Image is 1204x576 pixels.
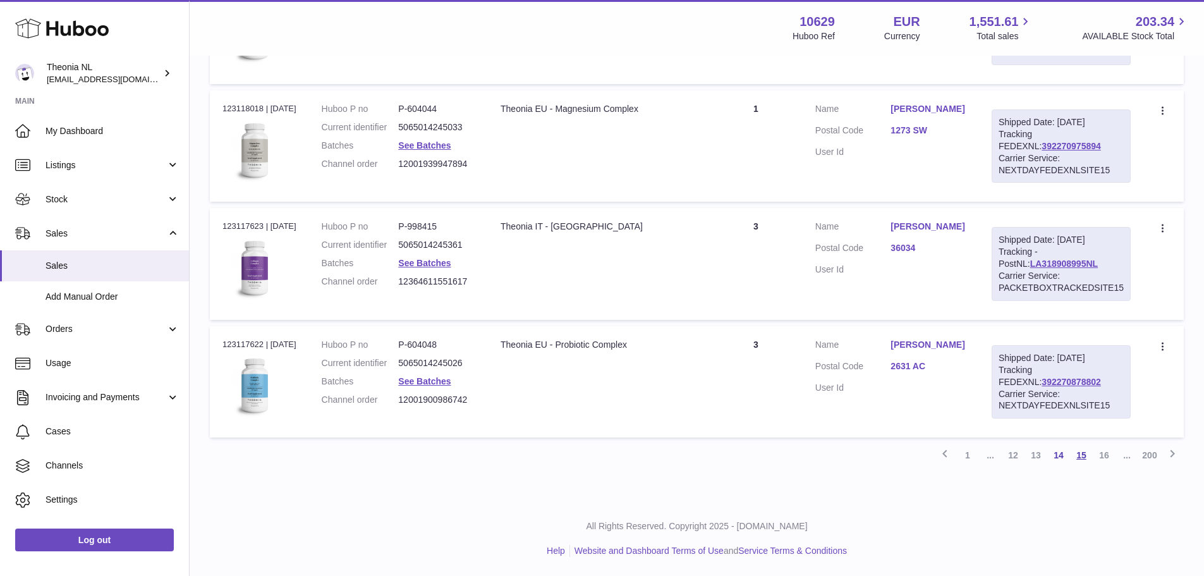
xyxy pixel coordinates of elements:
[46,494,179,506] span: Settings
[970,13,1019,30] span: 1,551.61
[1030,259,1098,269] a: LA318908995NL
[322,276,399,288] dt: Channel order
[222,221,296,232] div: 123117623 | [DATE]
[47,74,186,84] span: [EMAIL_ADDRESS][DOMAIN_NAME]
[1047,444,1070,467] a: 14
[398,121,475,133] dd: 5065014245033
[46,391,166,403] span: Invoicing and Payments
[322,121,399,133] dt: Current identifier
[47,61,161,85] div: Theonia NL
[46,357,179,369] span: Usage
[815,264,891,276] dt: User Id
[322,357,399,369] dt: Current identifier
[891,339,966,351] a: [PERSON_NAME]
[398,158,475,170] dd: 12001939947894
[322,140,399,152] dt: Batches
[979,444,1002,467] span: ...
[398,140,451,150] a: See Batches
[398,376,451,386] a: See Batches
[222,103,296,114] div: 123118018 | [DATE]
[46,460,179,472] span: Channels
[999,352,1124,364] div: Shipped Date: [DATE]
[815,221,891,236] dt: Name
[893,13,920,30] strong: EUR
[322,103,399,115] dt: Huboo P no
[222,354,286,417] img: 106291725893057.jpg
[956,444,979,467] a: 1
[815,242,891,257] dt: Postal Code
[322,339,399,351] dt: Huboo P no
[891,242,966,254] a: 36034
[322,221,399,233] dt: Huboo P no
[1070,444,1093,467] a: 15
[1116,444,1138,467] span: ...
[322,158,399,170] dt: Channel order
[992,109,1131,183] div: Tracking FEDEXNL:
[46,159,166,171] span: Listings
[999,152,1124,176] div: Carrier Service: NEXTDAYFEDEXNLSITE15
[322,394,399,406] dt: Channel order
[322,376,399,388] dt: Batches
[815,339,891,354] dt: Name
[815,360,891,376] dt: Postal Code
[501,103,696,115] div: Theonia EU - Magnesium Complex
[1025,444,1047,467] a: 13
[46,125,179,137] span: My Dashboard
[1093,444,1116,467] a: 16
[501,339,696,351] div: Theonia EU - Probiotic Complex
[999,388,1124,412] div: Carrier Service: NEXTDAYFEDEXNLSITE15
[46,291,179,303] span: Add Manual Order
[1002,444,1025,467] a: 12
[1082,30,1189,42] span: AVAILABLE Stock Total
[398,357,475,369] dd: 5065014245026
[999,234,1124,246] div: Shipped Date: [DATE]
[1082,13,1189,42] a: 203.34 AVAILABLE Stock Total
[15,529,174,551] a: Log out
[575,546,724,556] a: Website and Dashboard Terms of Use
[815,103,891,118] dt: Name
[46,193,166,205] span: Stock
[793,30,835,42] div: Huboo Ref
[222,236,286,300] img: 106291725893008.jpg
[709,326,803,438] td: 3
[15,64,34,83] img: internalAdmin-10629@internal.huboo.com
[398,276,475,288] dd: 12364611551617
[891,221,966,233] a: [PERSON_NAME]
[322,239,399,251] dt: Current identifier
[992,227,1131,300] div: Tracking - PostNL:
[891,360,966,372] a: 2631 AC
[222,339,296,350] div: 123117622 | [DATE]
[398,239,475,251] dd: 5065014245361
[398,103,475,115] dd: P-604044
[800,13,835,30] strong: 10629
[815,146,891,158] dt: User Id
[992,345,1131,419] div: Tracking FEDEXNL:
[976,30,1033,42] span: Total sales
[1042,141,1100,151] a: 392270975894
[398,339,475,351] dd: P-604048
[884,30,920,42] div: Currency
[501,221,696,233] div: Theonia IT - [GEOGRAPHIC_DATA]
[891,125,966,137] a: 1273 SW
[398,394,475,406] dd: 12001900986742
[999,116,1124,128] div: Shipped Date: [DATE]
[398,258,451,268] a: See Batches
[46,426,179,438] span: Cases
[738,546,847,556] a: Service Terms & Conditions
[322,257,399,269] dt: Batches
[46,260,179,272] span: Sales
[222,119,286,182] img: 106291725893142.jpg
[815,125,891,140] dt: Postal Code
[891,103,966,115] a: [PERSON_NAME]
[570,545,847,557] li: and
[709,90,803,202] td: 1
[1138,444,1161,467] a: 200
[999,270,1124,294] div: Carrier Service: PACKETBOXTRACKEDSITE15
[970,13,1033,42] a: 1,551.61 Total sales
[547,546,565,556] a: Help
[46,323,166,335] span: Orders
[398,221,475,233] dd: P-998415
[1136,13,1174,30] span: 203.34
[46,228,166,240] span: Sales
[1042,377,1100,387] a: 392270878802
